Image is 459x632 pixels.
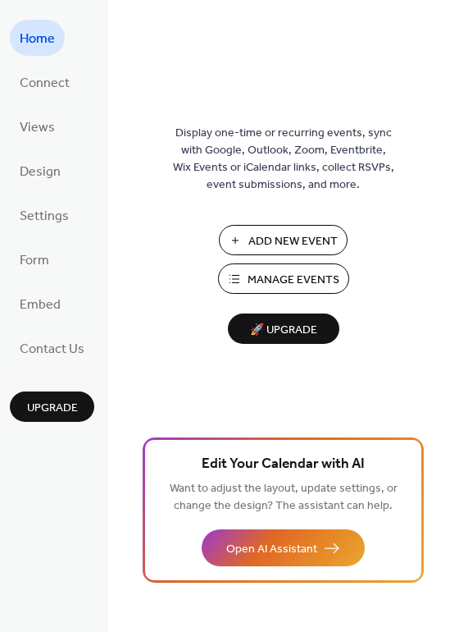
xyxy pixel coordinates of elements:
a: Views [10,108,65,144]
a: Connect [10,64,80,100]
a: Design [10,153,70,189]
button: 🚀 Upgrade [228,314,339,344]
span: Design [20,159,61,185]
span: Want to adjust the layout, update settings, or change the design? The assistant can help. [170,478,398,517]
span: Settings [20,204,69,230]
button: Manage Events [218,263,349,294]
button: Add New Event [219,225,348,255]
span: Manage Events [248,272,339,289]
span: Embed [20,292,61,318]
span: Open AI Assistant [226,541,317,558]
a: Embed [10,286,70,322]
a: Contact Us [10,330,94,366]
span: Contact Us [20,337,84,363]
a: Form [10,241,59,277]
a: Home [10,20,65,56]
span: Display one-time or recurring events, sync with Google, Outlook, Zoom, Eventbrite, Wix Events or ... [173,125,394,194]
span: Connect [20,71,70,97]
span: Upgrade [27,400,78,417]
span: Add New Event [248,233,338,250]
a: Settings [10,197,79,233]
span: Form [20,248,49,274]
span: 🚀 Upgrade [238,319,329,341]
button: Upgrade [10,392,94,422]
span: Home [20,26,55,53]
span: Edit Your Calendar with AI [202,453,365,476]
button: Open AI Assistant [202,529,365,566]
span: Views [20,115,55,141]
